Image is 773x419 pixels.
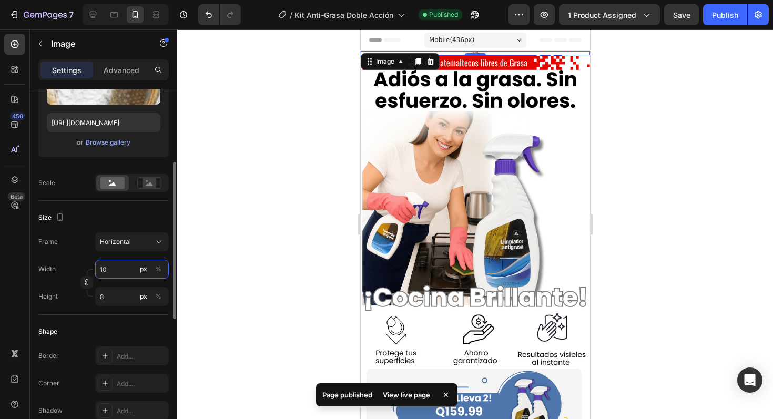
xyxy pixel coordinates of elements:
[8,192,25,201] div: Beta
[152,290,165,303] button: px
[95,260,169,279] input: px%
[737,367,762,393] div: Open Intercom Messenger
[429,10,458,19] span: Published
[69,8,74,21] p: 7
[10,112,25,120] div: 450
[86,138,130,147] div: Browse gallery
[290,9,292,21] span: /
[51,37,140,50] p: Image
[377,387,436,402] div: View live page
[100,237,131,247] span: Horizontal
[95,232,169,251] button: Horizontal
[117,352,166,361] div: Add...
[38,292,58,301] label: Height
[38,379,59,388] div: Corner
[137,263,150,275] button: %
[140,292,147,301] div: px
[117,379,166,389] div: Add...
[38,237,58,247] label: Frame
[85,137,131,148] button: Browse gallery
[322,390,372,400] p: Page published
[152,263,165,275] button: px
[673,11,690,19] span: Save
[664,4,699,25] button: Save
[95,287,169,306] input: px%
[38,406,63,415] div: Shadow
[155,264,161,274] div: %
[712,9,738,21] div: Publish
[38,351,59,361] div: Border
[77,136,83,149] span: or
[155,292,161,301] div: %
[198,4,241,25] div: Undo/Redo
[140,264,147,274] div: px
[294,9,393,21] span: Kit Anti-Grasa Doble Acción
[361,29,590,419] iframe: Design area
[52,65,82,76] p: Settings
[104,65,139,76] p: Advanced
[4,4,78,25] button: 7
[117,406,166,416] div: Add...
[47,113,160,132] input: https://example.com/image.jpg
[703,4,747,25] button: Publish
[38,178,55,188] div: Scale
[38,211,66,225] div: Size
[137,290,150,303] button: %
[568,9,636,21] span: 1 product assigned
[38,264,56,274] label: Width
[38,327,57,336] div: Shape
[559,4,660,25] button: 1 product assigned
